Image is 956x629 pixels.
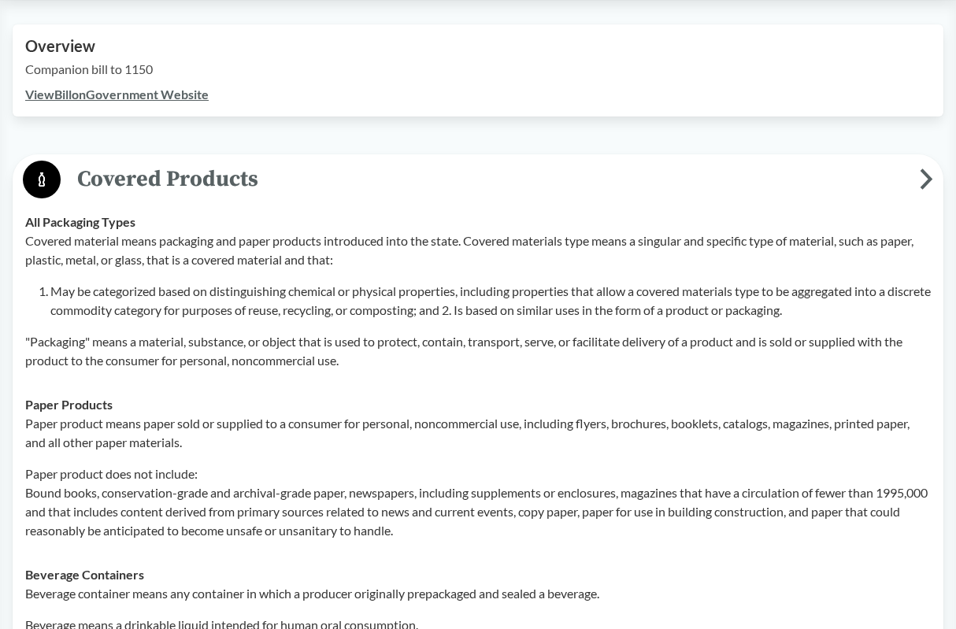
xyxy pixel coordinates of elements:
[25,397,113,412] strong: Paper Products
[25,414,931,452] p: Paper product means paper sold or supplied to a consumer for personal, noncommercial use, includi...
[61,161,920,197] span: Covered Products
[25,584,931,603] p: Beverage container means any container in which a producer originally prepackaged and sealed a be...
[25,332,931,370] p: "Packaging" means a material, substance, or object that is used to protect, contain, transport, s...
[25,37,931,55] h2: Overview
[18,160,938,200] button: Covered Products
[50,282,931,320] li: May be categorized based on distinguishing chemical or physical properties, including properties ...
[25,214,135,229] strong: All Packaging Types
[25,87,209,102] a: ViewBillonGovernment Website
[25,231,931,269] p: Covered material means packaging and paper products introduced into the state. Covered materials ...
[25,567,144,582] strong: Beverage Containers
[25,464,931,540] p: Paper product does not include: Bound books, conservation-grade and archival-grade paper, newspap...
[25,60,931,79] p: Companion bill to 1150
